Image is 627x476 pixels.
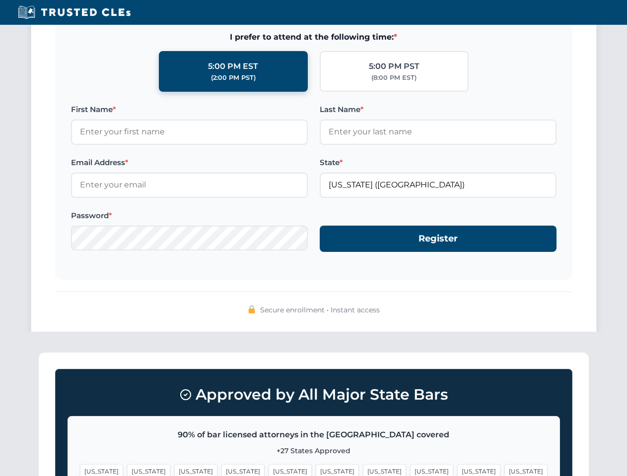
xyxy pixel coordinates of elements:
[320,173,557,197] input: Florida (FL)
[71,210,308,222] label: Password
[369,60,419,73] div: 5:00 PM PST
[320,104,557,116] label: Last Name
[248,305,256,313] img: 🔒
[71,104,308,116] label: First Name
[80,428,548,441] p: 90% of bar licensed attorneys in the [GEOGRAPHIC_DATA] covered
[71,31,557,44] span: I prefer to attend at the following time:
[371,73,417,83] div: (8:00 PM EST)
[260,304,380,315] span: Secure enrollment • Instant access
[68,381,560,408] h3: Approved by All Major State Bars
[80,445,548,456] p: +27 States Approved
[15,5,134,20] img: Trusted CLEs
[71,119,308,144] input: Enter your first name
[211,73,256,83] div: (2:00 PM PST)
[320,226,557,252] button: Register
[320,119,557,144] input: Enter your last name
[208,60,258,73] div: 5:00 PM EST
[71,173,308,197] input: Enter your email
[71,157,308,169] label: Email Address
[320,157,557,169] label: State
